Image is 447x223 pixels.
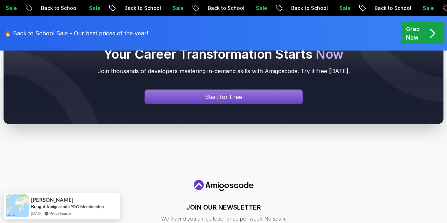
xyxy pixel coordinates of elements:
span: Bought [31,204,46,209]
span: Now [316,46,343,62]
p: Start for Free [205,93,242,101]
p: Sale [417,5,440,12]
p: 🔥 Back to School Sale - Our best prices of the year! [4,29,148,37]
p: Back to School [369,5,417,12]
p: Join thousands of developers mastering in-demand skills with Amigoscode. Try it free [DATE]. [18,67,429,75]
p: Back to School [119,5,167,12]
a: Signin page [145,89,303,104]
p: Sale [167,5,189,12]
p: Sale [250,5,273,12]
p: Sale [334,5,356,12]
p: Back to School [35,5,83,12]
p: Back to School [286,5,334,12]
p: Sale [83,5,106,12]
img: provesource social proof notification image [6,194,29,217]
h2: Your Career Transformation Starts [18,47,429,61]
p: Back to School [202,5,250,12]
span: [PERSON_NAME] [31,197,73,203]
span: [DATE] [31,210,42,216]
a: ProveSource [49,210,71,216]
h3: JOIN OUR NEWSLETTER [145,203,303,212]
p: Grab Now [406,25,420,42]
a: Amigoscode PRO Membership [46,204,104,209]
p: We'll send you a nice letter once per week. No spam. [145,215,303,222]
